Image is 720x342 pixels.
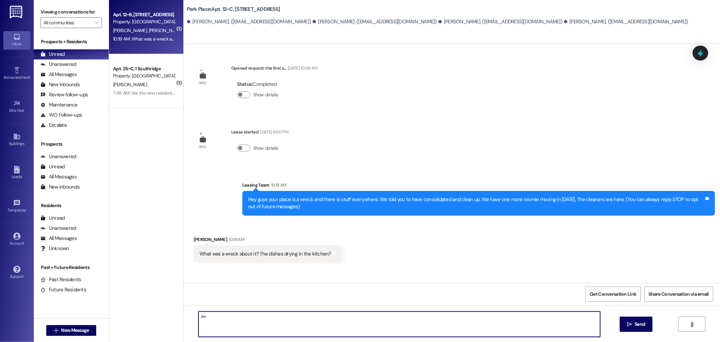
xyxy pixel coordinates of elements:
[253,91,278,98] label: Show details
[231,128,288,138] div: Lease started
[259,128,288,136] div: [DATE] 6:00 PM
[3,164,30,182] a: Leads
[627,322,632,327] i: 
[113,18,176,25] div: Property: [GEOGRAPHIC_DATA]
[41,225,76,232] div: Unanswered
[95,20,98,25] i: 
[253,145,278,152] label: Show details
[187,18,311,25] div: [PERSON_NAME]. ([EMAIL_ADDRESS][DOMAIN_NAME])
[41,101,78,108] div: Maintenance
[10,6,24,18] img: ResiDesk Logo
[635,321,645,328] span: Send
[34,202,109,209] div: Residents
[41,215,65,222] div: Unread
[41,91,88,98] div: Review follow-ups
[689,322,694,327] i: 
[199,143,206,150] div: WO
[3,230,30,249] a: Account
[30,74,31,79] span: •
[46,325,96,336] button: New Message
[3,197,30,216] a: Templates •
[231,65,318,74] div: Opened request: the first s...
[41,286,86,293] div: Future Residents
[41,71,77,78] div: All Messages
[237,81,252,88] b: Status
[113,81,147,88] span: [PERSON_NAME]
[194,236,342,245] div: [PERSON_NAME]
[41,245,69,252] div: Unknown
[41,81,80,88] div: New Inbounds
[269,181,287,189] div: 10:18 AM
[41,61,76,68] div: Unanswered
[41,184,80,191] div: New Inbounds
[44,17,91,28] input: All communities
[564,18,688,25] div: [PERSON_NAME]. ([EMAIL_ADDRESS][DOMAIN_NAME])
[313,18,437,25] div: [PERSON_NAME]. ([EMAIL_ADDRESS][DOMAIN_NAME])
[237,79,281,90] div: : Completed
[3,264,30,282] a: Support
[644,287,713,302] button: Share Conversation via email
[242,181,715,191] div: Leasing Team
[227,236,244,243] div: 10:19 AM
[113,27,149,33] span: [PERSON_NAME]
[248,196,704,211] div: Hey guys your place is a wreck and there is stuff everywhere. We told you to have consolidated an...
[3,131,30,149] a: Buildings
[649,291,709,298] span: Share Conversation via email
[198,312,600,337] textarea: e
[3,31,30,49] a: Inbox
[113,36,252,42] div: 10:19 AM: What was a wreck about it? The dishes drying in the kitchen?
[41,122,67,129] div: Escalate
[41,276,81,283] div: Past Residents
[113,65,176,72] div: Apt. 25~C, 1 Southridge
[113,90,225,96] div: 7:48 AM: Are the new residents moving in [DATE]? [DATE]?
[41,235,77,242] div: All Messages
[26,207,27,212] span: •
[61,327,89,334] span: New Message
[149,27,184,33] span: [PERSON_NAME]
[34,38,109,45] div: Prospects + Residents
[199,79,206,87] div: WO
[41,173,77,180] div: All Messages
[199,250,331,258] div: What was a wreck about it? The dishes drying in the kitchen?
[34,264,109,271] div: Past + Future Residents
[585,287,641,302] button: Get Conversation Link
[41,112,82,119] div: WO Follow-ups
[41,153,76,160] div: Unanswered
[590,291,636,298] span: Get Conversation Link
[53,328,58,333] i: 
[24,107,25,112] span: •
[187,6,280,13] b: Park Place: Apt. 12~C, [STREET_ADDRESS]
[3,98,30,116] a: Site Visit •
[286,65,317,72] div: [DATE] 10:06 AM
[438,18,563,25] div: [PERSON_NAME]. ([EMAIL_ADDRESS][DOMAIN_NAME])
[113,72,176,79] div: Property: [GEOGRAPHIC_DATA]
[34,141,109,148] div: Prospects
[41,51,65,58] div: Unread
[113,11,176,18] div: Apt. 12~B, [STREET_ADDRESS]
[41,163,65,170] div: Unread
[41,7,102,17] label: Viewing conversations for
[620,317,652,332] button: Send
